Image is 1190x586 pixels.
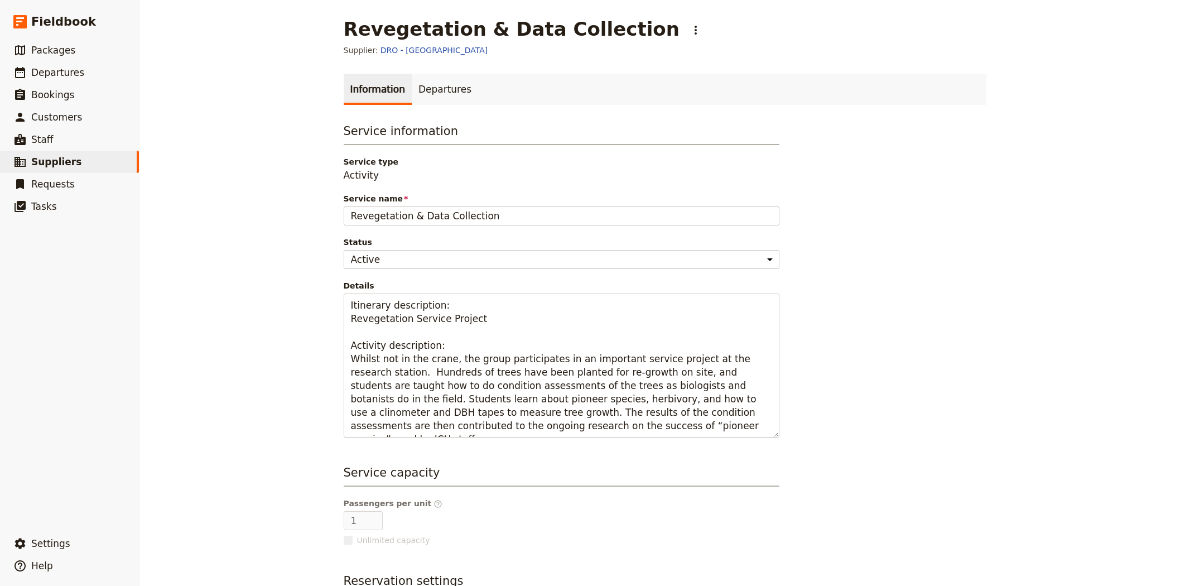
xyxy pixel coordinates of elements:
[344,464,779,487] h3: Service capacity
[344,511,383,530] input: Passengers per unit​Unlimited capacity
[31,67,84,78] span: Departures
[344,156,779,167] p: Service type
[344,45,378,56] span: Supplier:
[344,18,680,40] h1: Revegetation & Data Collection
[380,45,488,56] a: DRO - [GEOGRAPHIC_DATA]
[31,538,70,549] span: Settings
[31,112,82,123] span: Customers
[31,134,54,145] span: Staff
[344,193,779,204] span: Service name
[31,89,74,100] span: Bookings
[31,45,75,56] span: Packages
[31,560,53,571] span: Help
[344,206,779,225] input: Service name
[31,179,75,190] span: Requests
[433,499,442,508] span: ​
[344,123,779,145] h3: Service information
[344,280,779,291] span: Details
[31,201,57,212] span: Tasks
[344,294,779,438] textarea: Details
[357,535,430,546] span: Unlimited capacity
[344,237,779,248] span: Status
[31,156,81,167] span: Suppliers
[344,498,443,509] span: Passengers per unit
[344,74,412,105] a: Information
[344,169,779,182] p: Activity
[31,13,96,30] span: Fieldbook
[344,250,779,269] select: Status
[686,21,705,40] button: Actions
[412,74,478,105] a: Departures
